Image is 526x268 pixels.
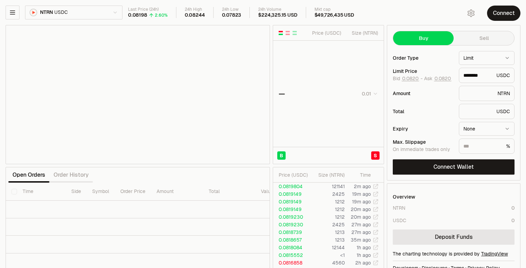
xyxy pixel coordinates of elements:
[401,76,419,81] button: 0.0820
[6,25,270,164] iframe: Financial Chart
[279,171,310,178] div: Price ( USDC )
[258,12,297,18] div: $224,325.15 USD
[255,183,279,201] th: Value
[155,12,168,18] div: 2.60%
[393,126,453,131] div: Expiry
[347,30,378,36] div: Size ( NTRN )
[393,217,406,224] div: USDC
[434,76,452,81] button: 0.0820
[393,69,453,74] div: Limit Price
[273,228,311,236] td: 0.0818739
[222,12,241,18] div: 0.07823
[352,199,371,205] time: 19m ago
[128,12,147,18] div: 0.08198
[393,159,515,175] button: Connect Wallet
[355,260,371,266] time: 2h ago
[351,214,371,220] time: 20m ago
[310,30,341,36] div: Price ( USDC )
[459,122,515,136] button: None
[311,190,345,198] td: 2425
[49,168,93,182] button: Order History
[311,183,345,190] td: 121141
[393,109,453,114] div: Total
[459,104,515,119] div: USDC
[459,139,515,154] div: %
[393,140,453,144] div: Max. Slippage
[273,259,311,267] td: 0.0816858
[360,90,378,98] button: 0.01
[273,244,311,251] td: 0.0818084
[311,213,345,221] td: 1212
[273,236,311,244] td: 0.0818657
[481,251,508,257] a: TradingView
[314,12,354,18] div: $49,726,435 USD
[351,221,371,228] time: 27m ago
[459,86,515,101] div: NTRN
[393,193,415,200] div: Overview
[273,183,311,190] td: 0.0819804
[285,30,290,36] button: Show Sell Orders Only
[393,204,405,211] div: NTRN
[424,76,452,82] span: Ask
[8,168,49,182] button: Open Orders
[278,30,284,36] button: Show Buy and Sell Orders
[292,30,297,36] button: Show Buy Orders Only
[273,251,311,259] td: 0.0815552
[273,221,311,228] td: 0.0819230
[30,9,37,16] img: NTRN Logo
[311,251,345,259] td: <1
[393,31,454,45] button: Buy
[258,7,297,12] div: 24h Volume
[357,244,371,251] time: 1h ago
[393,56,453,60] div: Order Type
[273,213,311,221] td: 0.0819230
[185,7,205,12] div: 24h High
[374,152,377,159] span: S
[487,6,520,21] button: Connect
[459,68,515,83] div: USDC
[128,7,168,12] div: Last Price (24h)
[351,206,371,212] time: 20m ago
[511,204,515,211] div: 0
[351,229,371,235] time: 27m ago
[87,183,115,201] th: Symbol
[203,183,255,201] th: Total
[314,7,354,12] div: Mkt cap
[459,51,515,65] button: Limit
[222,7,241,12] div: 24h Low
[280,152,283,159] span: B
[311,244,345,251] td: 12144
[311,236,345,244] td: 1213
[351,237,371,243] time: 35m ago
[11,189,17,194] button: Select all
[17,183,66,201] th: Time
[311,198,345,206] td: 1212
[151,183,203,201] th: Amount
[393,229,515,245] a: Deposit Funds
[354,183,371,190] time: 2m ago
[311,221,345,228] td: 2425
[393,146,453,153] div: On immediate trades only
[351,171,371,178] div: Time
[66,183,87,201] th: Side
[273,206,311,213] td: 0.0819149
[311,259,345,267] td: 4560
[393,250,515,257] div: The charting technology is provided by
[273,198,311,206] td: 0.0819149
[357,252,371,258] time: 1h ago
[54,9,67,16] span: USDC
[316,171,345,178] div: Size ( NTRN )
[393,76,423,82] span: Bid -
[279,89,285,99] div: —
[454,31,514,45] button: Sell
[311,228,345,236] td: 1213
[311,206,345,213] td: 1212
[273,190,311,198] td: 0.0819149
[393,91,453,96] div: Amount
[352,191,371,197] time: 19m ago
[40,9,53,16] span: NTRN
[511,217,515,224] div: 0
[115,183,151,201] th: Order Price
[185,12,205,18] div: 0.08244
